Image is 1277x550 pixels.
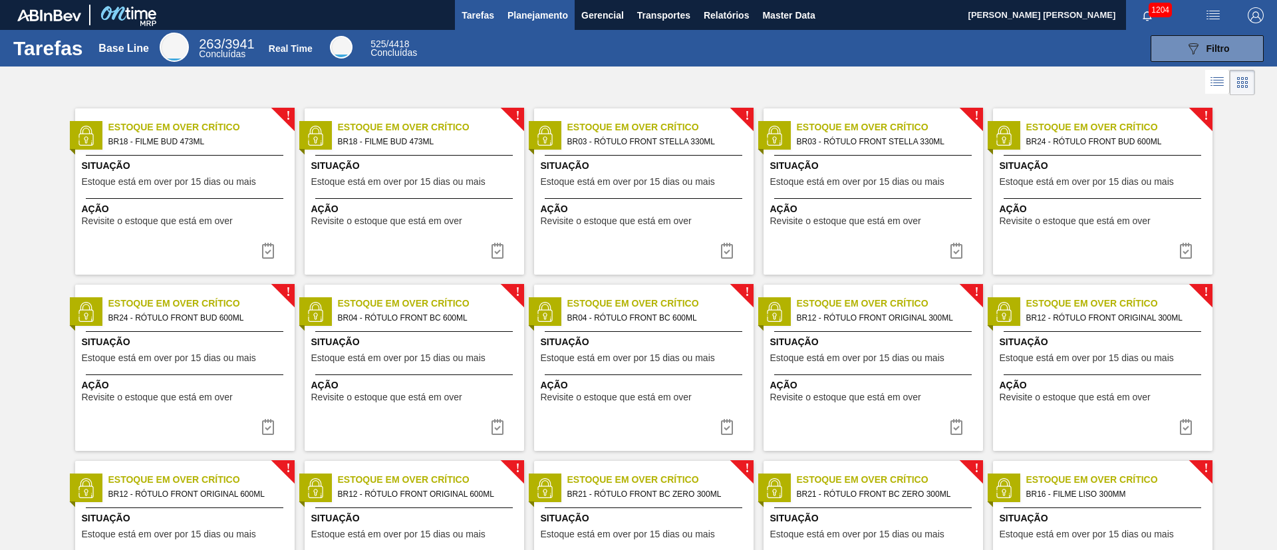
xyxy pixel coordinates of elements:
span: Situação [82,335,291,349]
span: ! [286,287,290,297]
span: 525 [370,39,386,49]
div: Base Line [160,33,189,62]
span: Estoque está em over por 15 dias ou mais [770,529,944,539]
span: Estoque está em over por 15 dias ou mais [541,177,715,187]
div: Real Time [370,40,417,57]
span: Relatórios [704,7,749,23]
div: Real Time [330,36,353,59]
div: Base Line [98,43,149,55]
img: TNhmsLtSVTkK8tSr43FrP2fwEKptu5GPRR3wAAAABJRU5ErkJggg== [17,9,81,21]
img: icon-task complete [260,243,276,259]
span: Revisite o estoque que está em over [770,392,921,402]
span: Ação [82,378,291,392]
button: icon-task complete [940,414,972,440]
img: status [535,126,555,146]
img: icon-task complete [1178,243,1194,259]
span: Ação [541,378,750,392]
span: Ação [82,202,291,216]
span: Ação [770,378,980,392]
img: icon-task complete [719,243,735,259]
span: Situação [311,511,521,525]
span: Tarefas [462,7,494,23]
img: status [76,478,96,498]
span: ! [974,287,978,297]
span: ! [745,111,749,121]
span: Estoque em Over Crítico [567,297,754,311]
span: Situação [770,511,980,525]
span: Planejamento [507,7,568,23]
button: icon-task complete [252,237,284,264]
img: status [305,302,325,322]
span: Estoque em Over Crítico [567,473,754,487]
span: ! [286,111,290,121]
div: Completar tarefa: 30294730 [1170,237,1202,264]
div: Visão em Lista [1205,70,1230,95]
div: Completar tarefa: 30294732 [1170,414,1202,440]
img: status [535,302,555,322]
span: Revisite o estoque que está em over [541,216,692,226]
span: Transportes [637,7,690,23]
div: Completar tarefa: 30294731 [711,414,743,440]
span: Situação [770,335,980,349]
span: Estoque está em over por 15 dias ou mais [311,353,486,363]
span: BR24 - RÓTULO FRONT BUD 600ML [1026,134,1202,149]
img: icon-task complete [260,419,276,435]
img: status [994,478,1014,498]
button: icon-task complete [252,414,284,440]
span: Revisite o estoque que está em over [82,392,233,402]
span: Estoque está em over por 15 dias ou mais [311,529,486,539]
span: Estoque está em over por 15 dias ou mais [770,177,944,187]
span: Ação [311,378,521,392]
span: Estoque em Over Crítico [1026,297,1212,311]
span: Estoque em Over Crítico [797,297,983,311]
span: BR04 - RÓTULO FRONT BC 600ML [338,311,513,325]
img: status [305,126,325,146]
span: Situação [311,335,521,349]
span: Estoque está em over por 15 dias ou mais [82,353,256,363]
span: Estoque em Over Crítico [797,473,983,487]
span: BR04 - RÓTULO FRONT BC 600ML [567,311,743,325]
span: ! [1204,464,1208,474]
span: Revisite o estoque que está em over [541,392,692,402]
span: Situação [541,511,750,525]
span: Estoque em Over Crítico [108,297,295,311]
span: BR18 - FILME BUD 473ML [108,134,284,149]
span: Estoque em Over Crítico [338,473,524,487]
img: status [76,126,96,146]
img: status [994,126,1014,146]
button: Notificações [1126,6,1169,25]
span: Estoque em Over Crítico [108,120,295,134]
span: BR12 - RÓTULO FRONT ORIGINAL 600ML [338,487,513,501]
span: BR03 - RÓTULO FRONT STELLA 330ML [567,134,743,149]
img: icon-task complete [948,419,964,435]
span: Revisite o estoque que está em over [311,392,462,402]
div: Completar tarefa: 30294729 [711,237,743,264]
button: icon-task complete [482,237,513,264]
span: Situação [82,511,291,525]
img: Logout [1248,7,1264,23]
span: Revisite o estoque que está em over [82,216,233,226]
span: Estoque em Over Crítico [567,120,754,134]
span: ! [745,464,749,474]
span: Ação [311,202,521,216]
span: Estoque está em over por 15 dias ou mais [311,177,486,187]
span: Situação [1000,159,1209,173]
span: Situação [311,159,521,173]
span: BR12 - RÓTULO FRONT ORIGINAL 600ML [108,487,284,501]
div: Completar tarefa: 30294730 [252,414,284,440]
div: Completar tarefa: 30294728 [482,237,513,264]
img: status [764,478,784,498]
span: Situação [770,159,980,173]
span: Master Data [762,7,815,23]
img: status [994,302,1014,322]
span: 1204 [1149,3,1172,17]
span: Situação [541,335,750,349]
div: Real Time [269,43,313,54]
span: BR24 - RÓTULO FRONT BUD 600ML [108,311,284,325]
span: ! [1204,111,1208,121]
img: status [764,302,784,322]
span: BR03 - RÓTULO FRONT STELLA 330ML [797,134,972,149]
img: icon-task complete [490,243,505,259]
span: Ação [541,202,750,216]
span: Concluídas [370,47,417,58]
